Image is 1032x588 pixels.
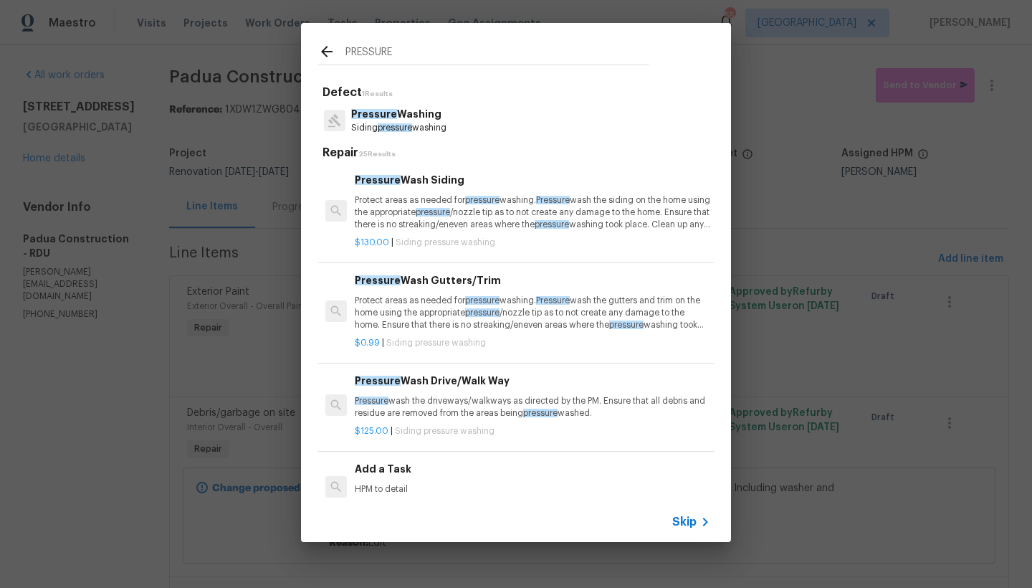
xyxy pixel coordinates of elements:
span: Pressure [355,275,401,285]
input: Search issues or repairs [345,43,649,65]
span: Skip [672,515,697,529]
span: Siding pressure washing [396,238,495,247]
span: pressure [535,220,569,229]
p: Protect areas as needed for washing. wash the siding on the home using the appropriate /nozzle ti... [355,194,710,231]
h6: Add a Task [355,461,710,477]
p: | [355,501,710,513]
span: Pressure [536,196,570,204]
span: pressure [609,321,644,329]
span: $125.00 [355,427,388,435]
span: Pressure [355,397,388,405]
span: Pressure [355,175,401,185]
h5: Defect [322,85,714,100]
span: $130.00 [355,238,389,247]
p: | [355,425,710,437]
p: HPM to detail [355,483,710,495]
p: Siding washing [351,122,446,134]
h6: Wash Siding [355,172,710,188]
p: | [355,237,710,249]
h6: Wash Drive/Walk Way [355,373,710,389]
span: Pressure [355,376,401,386]
p: Washing [351,107,446,122]
h5: Repair [322,146,714,161]
h6: Wash Gutters/Trim [355,272,710,288]
span: pressure [465,308,500,317]
span: 25 Results [358,151,396,158]
span: pressure [465,196,500,204]
p: Protect areas as needed for washing. wash the gutters and trim on the home using the appropriate ... [355,295,710,331]
span: 1 Results [362,90,393,98]
span: pressure [465,296,500,305]
span: Siding pressure washing [395,427,494,435]
span: pressure [523,409,558,417]
p: wash the driveways/walkways as directed by the PM. Ensure that all debris and residue are removed... [355,395,710,419]
span: Pressure [351,109,397,119]
span: $0.99 [355,338,380,347]
p: | [355,337,710,349]
span: pressure [378,123,412,132]
span: Pressure [536,296,570,305]
span: Siding pressure washing [386,338,486,347]
span: pressure [416,208,450,217]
